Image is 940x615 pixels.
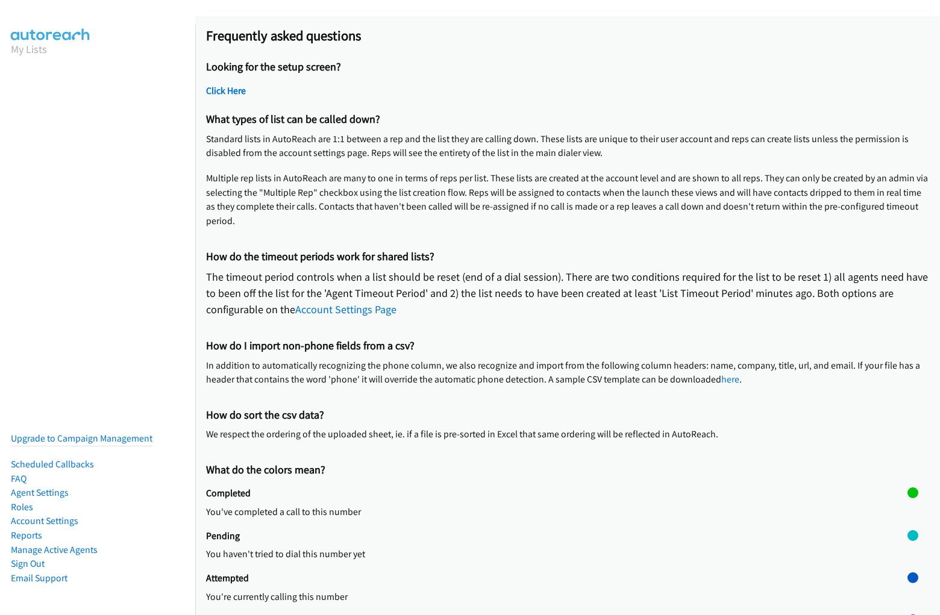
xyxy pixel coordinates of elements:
[11,558,45,569] a: Sign Out
[206,408,929,422] h2: How do sort the csv data?
[206,339,929,353] h2: How do I import non-phone fields from a csv?
[11,473,27,484] a: FAQ
[206,269,929,317] p: The timeout period controls when a list should be reset (end of a dial session). There are two co...
[206,27,929,44] h2: Frequently asked questions
[206,572,907,584] h2: Attempted
[206,427,929,442] p: We respect the ordering of the uploaded sheet, ie. if a file is pre-sorted in Excel that same ord...
[206,505,907,519] p: You've completed a call to this number
[206,113,929,126] h2: What types of list can be called down?
[206,171,929,228] p: Multiple rep lists in AutoReach are many to one in terms of reps per list. These lists are create...
[206,530,907,542] h2: Pending
[11,42,47,56] a: My Lists
[11,487,69,498] a: Agent Settings
[295,302,396,316] a: Account Settings Page
[11,572,67,584] a: Email Support
[11,501,33,513] a: Roles
[206,487,907,499] h2: Completed
[206,590,907,604] p: You're currently calling this number
[206,250,929,264] h2: How do the timeout periods work for shared lists?
[11,458,94,470] a: Scheduled Callbacks
[11,544,98,555] a: Manage Active Agents
[11,432,152,444] a: Upgrade to Campaign Management
[206,463,929,477] h2: What do the colors mean?
[11,515,78,526] a: Account Settings
[206,85,246,96] a: Click Here
[206,547,907,561] p: You haven't tried to dial this number yet
[11,529,42,541] a: Reports
[721,373,739,385] a: here
[206,358,929,387] p: In addition to automatically recognizing the phone column, we also recognize and import from the ...
[206,132,929,160] p: Standard lists in AutoReach are 1:1 between a rep and the list they are calling down. These lists...
[206,60,929,74] h2: Looking for the setup screen?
